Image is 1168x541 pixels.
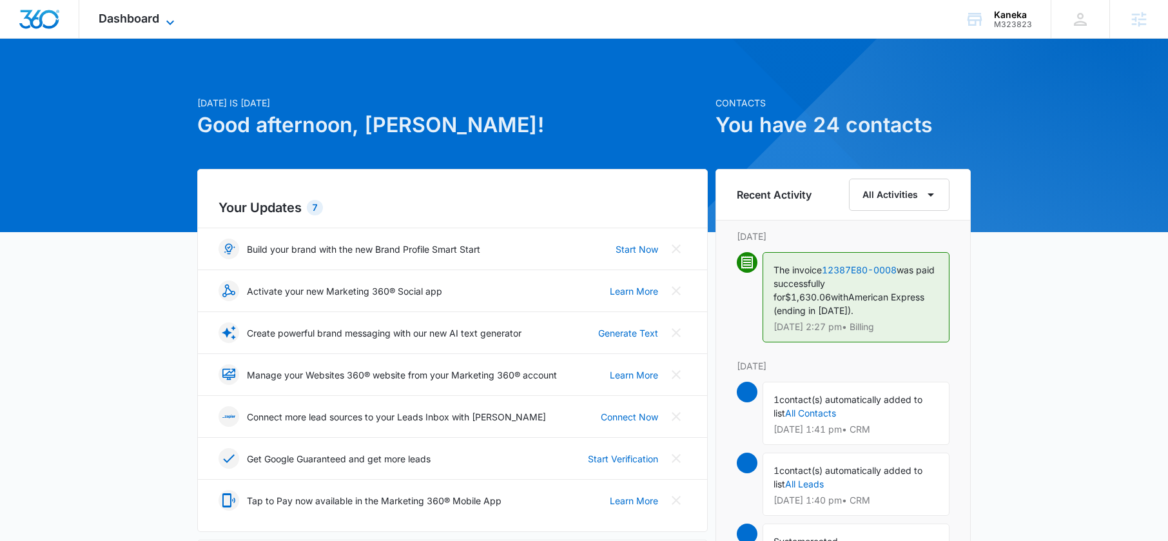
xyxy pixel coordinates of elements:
[247,284,442,298] p: Activate your new Marketing 360® Social app
[666,490,686,511] button: Close
[601,410,658,424] a: Connect Now
[36,21,63,31] div: v 4.0.25
[666,448,686,469] button: Close
[822,264,897,275] a: 12387E80-0008
[247,326,521,340] p: Create powerful brand messaging with our new AI text generator
[197,96,708,110] p: [DATE] is [DATE]
[666,364,686,385] button: Close
[99,12,159,25] span: Dashboard
[715,110,971,141] h1: You have 24 contacts
[774,394,922,418] span: contact(s) automatically added to list
[737,359,949,373] p: [DATE]
[610,368,658,382] a: Learn More
[774,425,939,434] p: [DATE] 1:41 pm • CRM
[598,326,658,340] a: Generate Text
[849,179,949,211] button: All Activities
[34,34,142,44] div: Domain: [DOMAIN_NAME]
[128,75,139,85] img: tab_keywords_by_traffic_grey.svg
[831,291,848,302] span: with
[785,478,824,489] a: All Leads
[737,230,949,243] p: [DATE]
[610,284,658,298] a: Learn More
[610,494,658,507] a: Learn More
[307,200,323,215] div: 7
[616,242,658,256] a: Start Now
[21,21,31,31] img: logo_orange.svg
[197,110,708,141] h1: Good afternoon, [PERSON_NAME]!
[247,494,501,507] p: Tap to Pay now available in the Marketing 360® Mobile App
[142,76,217,84] div: Keywords by Traffic
[994,10,1032,20] div: account name
[666,239,686,259] button: Close
[774,394,779,405] span: 1
[666,322,686,343] button: Close
[35,75,45,85] img: tab_domain_overview_orange.svg
[247,368,557,382] p: Manage your Websites 360® website from your Marketing 360® account
[247,242,480,256] p: Build your brand with the new Brand Profile Smart Start
[785,291,831,302] span: $1,630.06
[49,76,115,84] div: Domain Overview
[247,452,431,466] p: Get Google Guaranteed and get more leads
[715,96,971,110] p: Contacts
[785,408,836,418] a: All Contacts
[994,20,1032,29] div: account id
[666,406,686,427] button: Close
[737,187,812,202] h6: Recent Activity
[774,465,779,476] span: 1
[21,34,31,44] img: website_grey.svg
[774,264,935,302] span: was paid successfully for
[247,410,546,424] p: Connect more lead sources to your Leads Inbox with [PERSON_NAME]
[774,291,924,316] span: American Express (ending in [DATE]).
[588,452,658,466] a: Start Verification
[774,496,939,505] p: [DATE] 1:40 pm • CRM
[219,198,686,217] h2: Your Updates
[774,322,939,331] p: [DATE] 2:27 pm • Billing
[666,280,686,301] button: Close
[774,465,922,489] span: contact(s) automatically added to list
[774,264,822,275] span: The invoice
